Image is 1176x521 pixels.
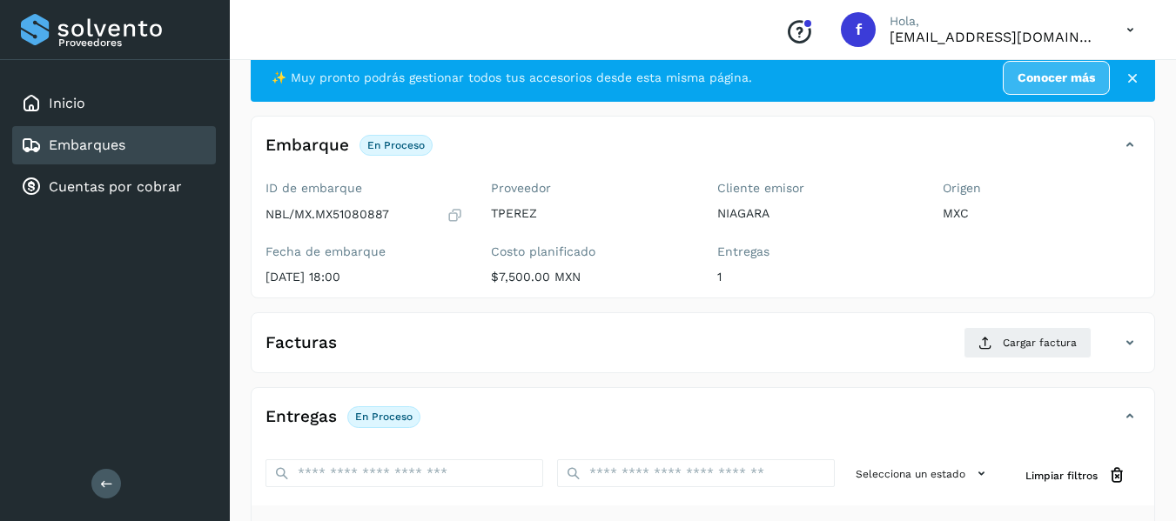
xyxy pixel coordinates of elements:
[491,244,689,259] label: Costo planificado
[367,139,425,151] p: En proceso
[1011,459,1140,491] button: Limpiar filtros
[1003,335,1077,351] span: Cargar factura
[265,136,349,156] h4: Embarque
[265,333,337,353] h4: Facturas
[272,69,752,87] span: ✨ Muy pronto podrás gestionar todos tus accesorios desde esta misma página.
[252,402,1154,445] div: EntregasEn proceso
[265,407,337,427] h4: Entregas
[943,181,1140,196] label: Origen
[252,130,1154,174] div: EmbarqueEn proceso
[717,244,915,259] label: Entregas
[49,95,85,111] a: Inicio
[890,14,1099,29] p: Hola,
[252,327,1154,372] div: FacturasCargar factura
[491,181,689,196] label: Proveedor
[12,168,216,206] div: Cuentas por cobrar
[964,327,1092,358] button: Cargar factura
[491,270,689,284] p: $7,500.00 MXN
[49,178,182,195] a: Cuentas por cobrar
[265,207,389,222] p: NBL/MX.MX51080887
[890,29,1099,45] p: finanzastransportesperez@gmail.com
[1003,61,1110,95] a: Conocer más
[717,270,915,284] p: 1
[265,181,463,196] label: ID de embarque
[58,37,209,49] p: Proveedores
[849,459,998,488] button: Selecciona un estado
[12,126,216,164] div: Embarques
[943,206,1140,221] p: MXC
[355,411,413,423] p: En proceso
[12,84,216,123] div: Inicio
[265,270,463,284] p: [DATE] 18:00
[491,206,689,221] p: TPEREZ
[717,206,915,221] p: NIAGARA
[265,244,463,259] label: Fecha de embarque
[1025,468,1098,484] span: Limpiar filtros
[49,137,125,153] a: Embarques
[717,181,915,196] label: Cliente emisor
